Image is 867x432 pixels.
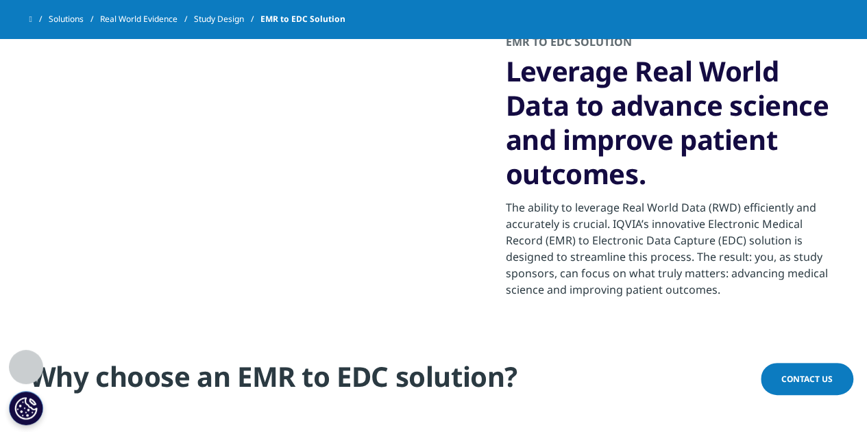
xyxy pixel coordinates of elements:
a: Study Design [194,7,260,31]
div: The ability to leverage Real World Data (RWD) efficiently and accurately is crucial. IQVIA’s inno... [506,191,838,298]
button: Cookies Settings [9,391,43,425]
strong: Why choose an EMR to EDC solution? [29,357,517,395]
h3: Leverage Real World Data to advance science and improve patient outcomes. [506,54,838,191]
h2: EMR to EDC Solution [506,34,838,54]
img: Nurse typing medical report [57,38,458,294]
span: Contact Us [781,373,833,385]
span: EMR to EDC Solution [260,7,345,31]
a: Solutions [49,7,100,31]
a: Real World Evidence [100,7,194,31]
a: Contact Us [761,363,853,395]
